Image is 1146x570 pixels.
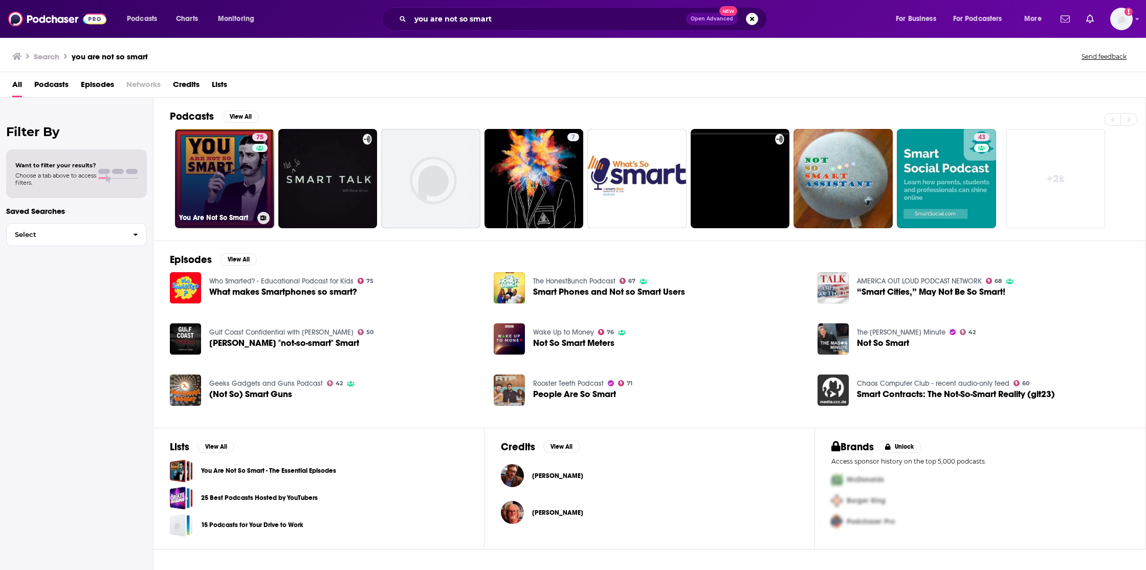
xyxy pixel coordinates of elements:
a: PodcastsView All [170,110,259,123]
a: Not So Smart Meters [533,339,614,347]
a: The Mason Minute [857,328,945,337]
a: 15 Podcasts for Your Drive to Work [201,519,303,531]
a: What makes Smartphones so smart? [209,288,357,296]
a: Rooster Teeth Podcast [533,379,604,388]
span: [PERSON_NAME] [532,472,583,480]
a: 75 [252,133,268,141]
button: View All [222,111,259,123]
img: Pamela "not-so-smart" Smart [170,323,201,355]
span: Burger King [847,496,886,505]
span: Monitoring [218,12,254,26]
span: You Are Not So Smart - The Essential Episodes [170,459,193,483]
input: Search podcasts, credits, & more... [410,11,686,27]
a: EpisodesView All [170,253,257,266]
button: Philip A. McClimonPhilip A. McClimon [501,496,799,529]
a: 25 Best Podcasts Hosted by YouTubers [201,492,318,503]
span: 42 [968,330,976,335]
a: 60 [1013,380,1030,386]
span: For Podcasters [953,12,1002,26]
span: 15 Podcasts for Your Drive to Work [170,514,193,537]
span: 67 [628,279,635,283]
span: Open Advanced [691,16,733,21]
button: View All [543,441,580,453]
img: “Smart Cities,” May Not Be So Smart! [818,272,849,303]
img: Smart Contracts: The Not-So-Smart Reality (glt23) [818,375,849,406]
span: 75 [366,279,373,283]
a: You Are Not So Smart - The Essential Episodes [201,465,336,476]
span: 42 [336,381,343,386]
span: 75 [256,133,263,143]
a: 7 [567,133,579,141]
a: Pamela "not-so-smart" Smart [209,339,359,347]
a: Lists [212,76,227,97]
img: Not So Smart [818,323,849,355]
span: (Not So) Smart Guns [209,390,292,399]
img: (Not So) Smart Guns [170,375,201,406]
a: ListsView All [170,441,234,453]
h2: Podcasts [170,110,214,123]
a: AMERICA OUT LOUD PODCAST NETWORK [857,277,982,286]
img: People Are So Smart [494,375,525,406]
button: Open AdvancedNew [686,13,738,25]
span: Logged in as cduhigg [1110,8,1133,30]
img: Podchaser - Follow, Share and Rate Podcasts [8,9,106,29]
p: Access sponsor history on the top 5,000 podcasts. [831,457,1129,465]
h2: Credits [501,441,535,453]
a: 43 [974,133,989,141]
span: New [719,6,738,16]
a: 50 [358,329,374,335]
a: Show notifications dropdown [1082,10,1098,28]
a: 76 [598,329,614,335]
button: View All [220,253,257,266]
a: David McRaney [532,472,583,480]
a: Charts [169,11,204,27]
a: Who Smarted? - Educational Podcast for Kids [209,277,354,286]
a: +2k [1006,129,1106,228]
a: “Smart Cities,” May Not Be So Smart! [857,288,1005,296]
img: Philip A. McClimon [501,501,524,524]
a: Gulf Coast Confidential with Mollye Barrows [209,328,354,337]
a: Not So Smart Meters [494,323,525,355]
h2: Episodes [170,253,212,266]
a: Geeks Gadgets and Guns Podcast [209,379,323,388]
span: Podcasts [34,76,69,97]
img: David McRaney [501,464,524,487]
span: For Business [896,12,936,26]
h3: You Are Not So Smart [179,213,253,222]
span: 43 [978,133,985,143]
a: Smart Contracts: The Not-So-Smart Reality (glt23) [857,390,1055,399]
a: 67 [620,278,636,284]
a: Philip A. McClimon [532,509,583,517]
h2: Filter By [6,124,147,139]
a: People Are So Smart [533,390,616,399]
img: User Profile [1110,8,1133,30]
p: Saved Searches [6,206,147,216]
a: Chaos Computer Club - recent audio-only feed [857,379,1009,388]
a: Smart Phones and Not so Smart Users [494,272,525,303]
span: Want to filter your results? [15,162,96,169]
span: Episodes [81,76,114,97]
img: What makes Smartphones so smart? [170,272,201,303]
button: open menu [211,11,268,27]
a: 42 [327,380,343,386]
a: 25 Best Podcasts Hosted by YouTubers [170,487,193,510]
img: Second Pro Logo [827,490,847,511]
span: Select [7,231,125,238]
span: All [12,76,22,97]
a: 75You Are Not So Smart [175,129,274,228]
svg: Add a profile image [1125,8,1133,16]
button: Send feedback [1078,52,1130,61]
button: Unlock [878,441,921,453]
span: 60 [1022,381,1029,386]
div: Search podcasts, credits, & more... [392,7,777,31]
button: open menu [946,11,1017,27]
a: CreditsView All [501,441,580,453]
h2: Lists [170,441,189,453]
button: David McRaneyDavid McRaney [501,459,799,492]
